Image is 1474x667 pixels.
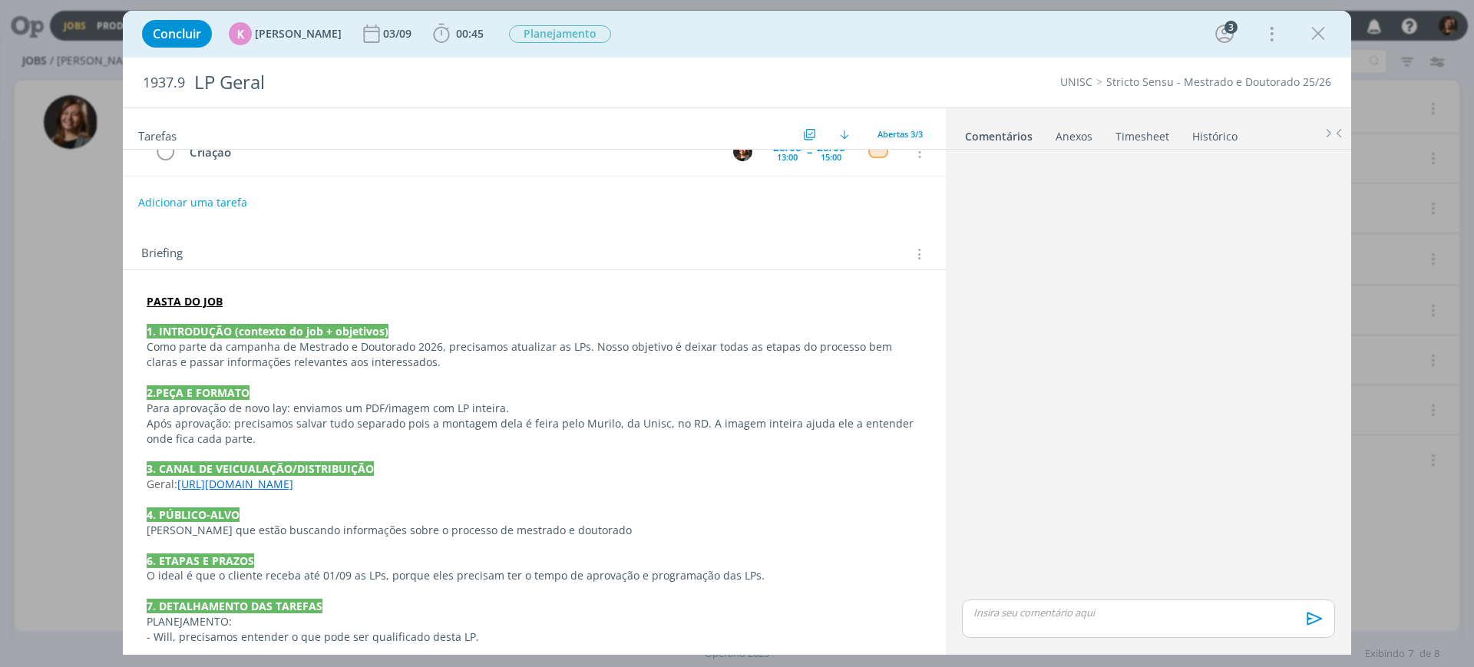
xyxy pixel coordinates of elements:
[773,142,801,153] div: 28/08
[141,244,183,264] span: Briefing
[147,401,922,416] p: Para aprovação de novo lay: enviamos um PDF/imagem com LP inteira.
[137,189,248,216] button: Adicionar uma tarefa
[1056,129,1092,144] div: Anexos
[147,599,322,613] strong: 7. DETALHAMENTO DAS TAREFAS
[840,130,849,139] img: arrow-down.svg
[147,477,177,491] span: Geral:
[509,25,611,43] span: Planejamento
[964,122,1033,144] a: Comentários
[142,20,212,48] button: Concluir
[147,385,250,400] strong: 2.PEÇA E FORMATO
[817,142,845,153] div: 28/08
[147,324,388,338] strong: 1. INTRODUÇÃO (contexto do job + objetivos)
[1224,21,1238,34] div: 3
[807,147,811,157] span: --
[1191,122,1238,144] a: Histórico
[1060,74,1092,89] a: UNISC
[147,294,223,309] a: PASTA DO JOB
[177,477,293,491] a: [URL][DOMAIN_NAME]
[138,125,177,144] span: Tarefas
[877,128,923,140] span: Abertas 3/3
[188,64,830,101] div: LP Geral
[147,568,922,583] p: O ideal é que o cliente receba até 01/09 as LPs, porque eles precisam ter o tempo de aprovação e ...
[147,553,254,568] strong: 6. ETAPAS E PRAZOS
[147,523,922,538] p: [PERSON_NAME] que estão buscando informações sobre o processo de mestrado e doutorado
[153,28,201,40] span: Concluir
[147,416,922,447] p: Após aprovação: precisamos salvar tudo separado pois a montagem dela é feira pelo Murilo, da Unis...
[1212,21,1237,46] button: 3
[143,74,185,91] span: 1937.9
[821,153,841,161] div: 15:00
[147,461,374,476] strong: 3. CANAL DE VEICUALAÇÃO/DISTRIBUIÇÃO
[1106,74,1331,89] a: Stricto Sensu - Mestrado e Doutorado 25/26
[1115,122,1170,144] a: Timesheet
[147,507,240,522] strong: 4. PÚBLICO-ALVO
[733,142,752,161] img: L
[147,614,922,629] p: PLANEJAMENTO:
[183,143,719,162] div: Criação
[123,11,1351,655] div: dialog
[508,25,612,44] button: Planejamento
[731,140,754,163] button: L
[147,339,922,370] p: Como parte da campanha de Mestrado e Doutorado 2026, precisamos atualizar as LPs. Nosso objetivo ...
[456,26,484,41] span: 00:45
[147,629,922,645] p: - Will, precisamos entender o que pode ser qualificado desta LP.
[777,153,798,161] div: 13:00
[383,28,415,39] div: 03/09
[429,21,487,46] button: 00:45
[229,22,342,45] button: K[PERSON_NAME]
[229,22,252,45] div: K
[255,28,342,39] span: [PERSON_NAME]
